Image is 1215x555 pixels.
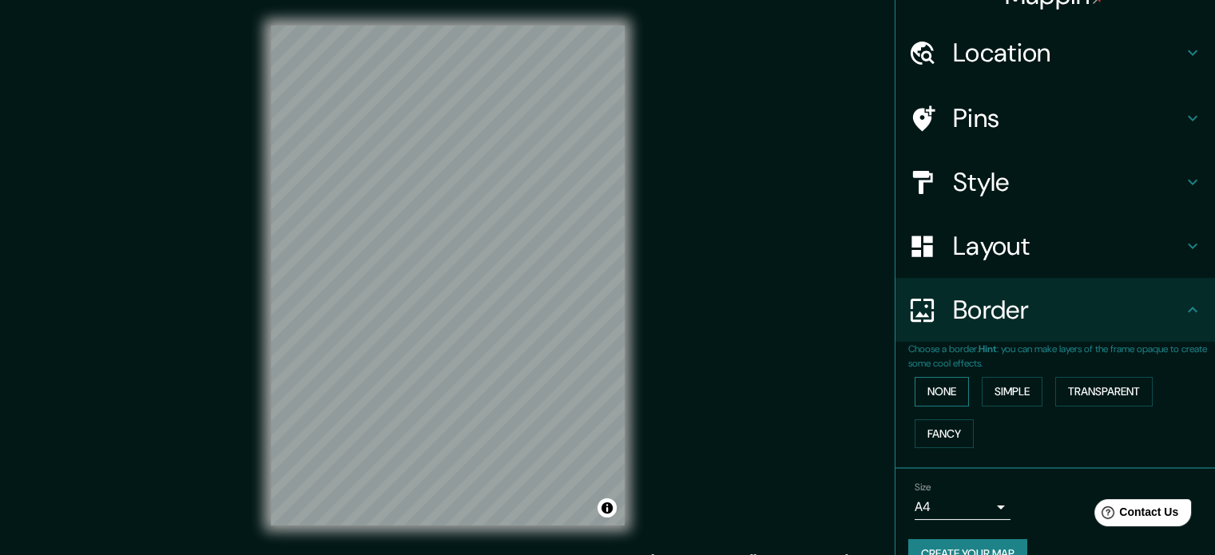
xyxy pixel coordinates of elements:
div: A4 [915,494,1011,520]
h4: Style [953,166,1183,198]
div: Location [895,21,1215,85]
button: None [915,377,969,406]
h4: Pins [953,102,1183,134]
div: Style [895,150,1215,214]
h4: Location [953,37,1183,69]
label: Size [915,481,931,494]
button: Simple [982,377,1042,406]
div: Layout [895,214,1215,278]
button: Toggle attribution [598,498,617,517]
h4: Layout [953,230,1183,262]
div: Pins [895,86,1215,150]
h4: Border [953,294,1183,326]
p: Choose a border. : you can make layers of the frame opaque to create some cool effects. [908,342,1215,371]
button: Fancy [915,419,974,449]
canvas: Map [271,26,625,525]
iframe: Help widget launcher [1073,493,1197,537]
b: Hint [979,343,997,355]
button: Transparent [1055,377,1153,406]
div: Border [895,278,1215,342]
